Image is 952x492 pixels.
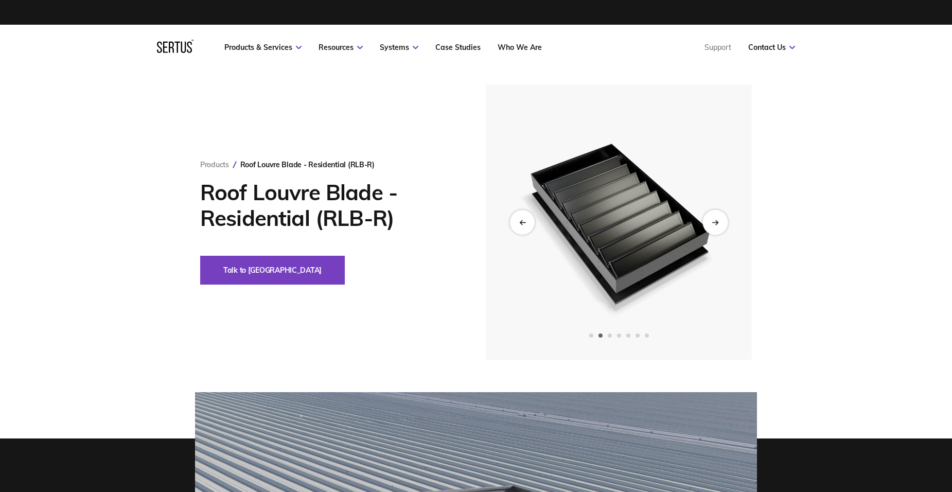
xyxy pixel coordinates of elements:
button: Talk to [GEOGRAPHIC_DATA] [200,256,345,285]
a: Systems [380,43,418,52]
iframe: Chat Widget [767,373,952,492]
div: Previous slide [510,210,535,235]
span: Go to slide 6 [636,333,640,338]
span: Go to slide 5 [626,333,630,338]
a: Products & Services [224,43,302,52]
a: Who We Are [498,43,542,52]
a: Support [704,43,731,52]
a: Case Studies [435,43,481,52]
a: Contact Us [748,43,795,52]
span: Go to slide 7 [645,333,649,338]
a: Products [200,160,229,169]
span: Go to slide 3 [608,333,612,338]
a: Resources [319,43,363,52]
h1: Roof Louvre Blade - Residential (RLB-R) [200,180,455,231]
span: Go to slide 4 [617,333,621,338]
span: Go to slide 1 [589,333,593,338]
div: Next slide [702,209,728,235]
